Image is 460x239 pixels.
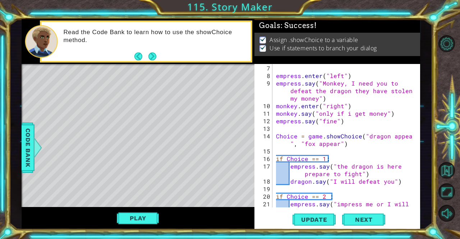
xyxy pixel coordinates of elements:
[117,211,159,225] button: Play
[256,162,272,178] div: 17
[342,211,385,228] button: Next
[256,193,272,200] div: 20
[438,205,455,222] button: Mute
[259,44,267,50] img: Check mark for checkbox
[270,36,358,44] p: Assign .showChoice to a variable
[256,117,272,125] div: 12
[256,132,272,147] div: 14
[256,178,272,185] div: 18
[256,79,272,102] div: 9
[259,21,317,30] span: Goals
[294,216,335,223] span: Update
[281,21,317,30] span: : Success!
[256,155,272,162] div: 16
[22,126,34,170] span: Code Bank
[256,64,272,72] div: 7
[256,185,272,193] div: 19
[256,147,272,155] div: 15
[348,216,380,223] span: Next
[146,50,159,63] button: Next
[256,110,272,117] div: 11
[438,183,455,200] button: Maximize Browser
[259,36,267,42] img: Check mark for checkbox
[256,102,272,110] div: 10
[256,72,272,79] div: 8
[439,160,460,181] a: Back to Map
[134,52,148,60] button: Back
[63,28,245,44] p: Read the Code Bank to learn how to use the showChoice method.
[293,211,336,228] button: Update
[438,35,455,52] button: Level Options
[270,44,377,52] p: Use if statements to branch your dialog
[256,200,272,215] div: 21
[256,125,272,132] div: 13
[438,162,455,179] button: Back to Map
